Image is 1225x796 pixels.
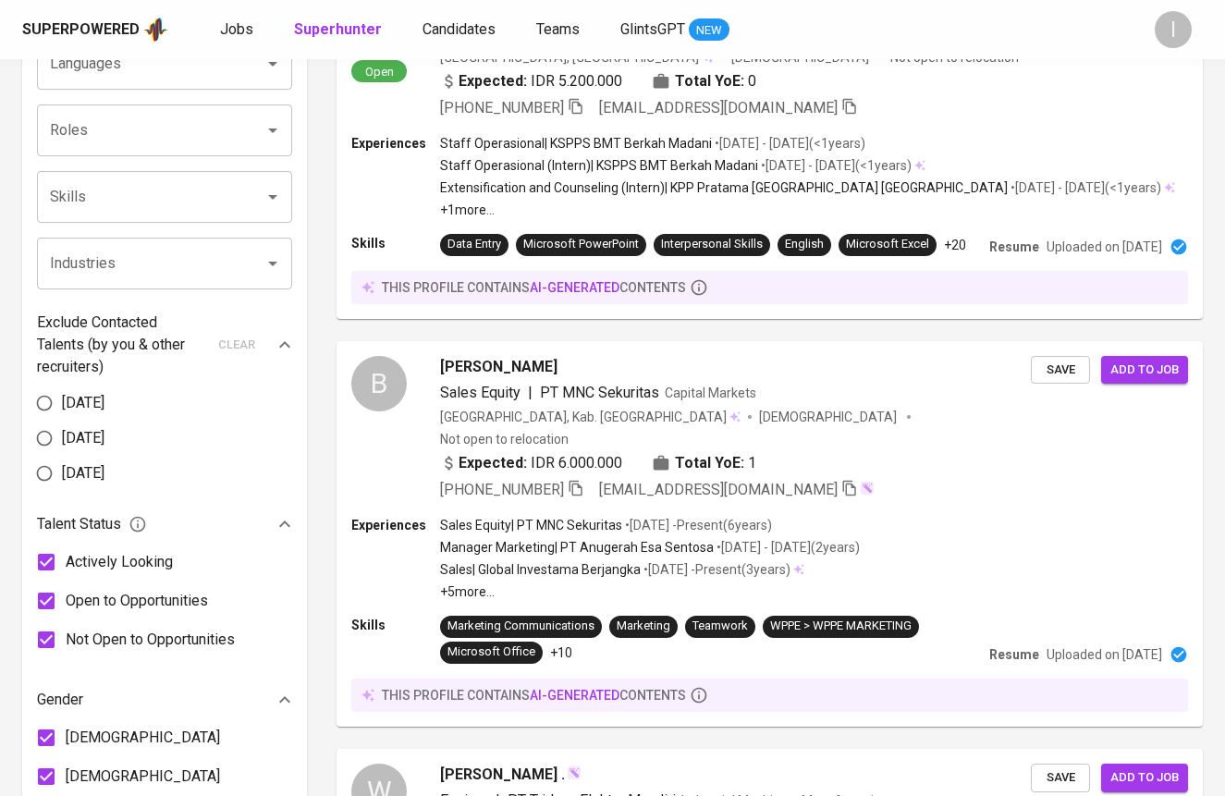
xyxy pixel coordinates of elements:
[459,70,527,92] b: Expected:
[440,516,622,534] p: Sales Equity | PT MNC Sekuritas
[382,686,686,704] p: this profile contains contents
[220,18,257,42] a: Jobs
[62,392,104,414] span: [DATE]
[382,278,686,297] p: this profile contains contents
[66,551,173,573] span: Actively Looking
[260,117,286,143] button: Open
[423,20,496,38] span: Candidates
[1047,645,1162,664] p: Uploaded on [DATE]
[440,178,1008,197] p: Extensification and Counseling (Intern) | KPP Pratama [GEOGRAPHIC_DATA] [GEOGRAPHIC_DATA]
[1110,360,1179,381] span: Add to job
[447,236,501,253] div: Data Entry
[860,481,875,496] img: magic_wand.svg
[358,64,401,80] span: Open
[440,201,1175,219] p: +1 more ...
[617,618,670,635] div: Marketing
[1031,356,1090,385] button: Save
[440,538,714,557] p: Manager Marketing | PT Anugerah Esa Sentosa
[665,386,756,400] span: Capital Markets
[641,560,790,579] p: • [DATE] - Present ( 3 years )
[1155,11,1192,48] div: I
[351,356,407,411] div: B
[622,516,772,534] p: • [DATE] - Present ( 6 years )
[440,430,569,448] p: Not open to relocation
[337,341,1203,727] a: B[PERSON_NAME]Sales Equity|PT MNC SekuritasCapital Markets[GEOGRAPHIC_DATA], Kab. [GEOGRAPHIC_DAT...
[440,384,521,401] span: Sales Equity
[66,590,208,612] span: Open to Opportunities
[785,236,824,253] div: English
[440,134,712,153] p: Staff Operasional | KSPPS BMT Berkah Madani
[440,356,557,378] span: [PERSON_NAME]
[440,560,641,579] p: Sales | Global Investama Berjangka
[1110,767,1179,789] span: Add to job
[758,156,912,175] p: • [DATE] - [DATE] ( <1 years )
[675,70,744,92] b: Total YoE:
[989,645,1039,664] p: Resume
[294,20,382,38] b: Superhunter
[540,384,659,401] span: PT MNC Sekuritas
[1101,764,1188,792] button: Add to job
[1101,356,1188,385] button: Add to job
[260,51,286,77] button: Open
[440,99,564,116] span: [PHONE_NUMBER]
[944,236,966,254] p: +20
[260,251,286,276] button: Open
[22,16,168,43] a: Superpoweredapp logo
[692,618,748,635] div: Teamwork
[599,481,838,498] span: [EMAIL_ADDRESS][DOMAIN_NAME]
[846,236,929,253] div: Microsoft Excel
[37,506,292,543] div: Talent Status
[528,382,533,404] span: |
[620,20,685,38] span: GlintsGPT
[1031,764,1090,792] button: Save
[440,452,622,474] div: IDR 6.000.000
[440,582,860,601] p: +5 more ...
[37,689,83,711] p: Gender
[37,312,207,378] p: Exclude Contacted Talents (by you & other recruiters)
[143,16,168,43] img: app logo
[440,408,741,426] div: [GEOGRAPHIC_DATA], Kab. [GEOGRAPHIC_DATA]
[1040,360,1081,381] span: Save
[351,234,440,252] p: Skills
[567,765,582,780] img: magic_wand.svg
[62,427,104,449] span: [DATE]
[770,618,912,635] div: WPPE > WPPE MARKETING
[550,643,572,662] p: +10
[675,452,744,474] b: Total YoE:
[989,238,1039,256] p: Resume
[759,408,900,426] span: [DEMOGRAPHIC_DATA]
[748,452,756,474] span: 1
[440,70,622,92] div: IDR 5.200.000
[1047,238,1162,256] p: Uploaded on [DATE]
[220,20,253,38] span: Jobs
[714,538,860,557] p: • [DATE] - [DATE] ( 2 years )
[530,688,619,703] span: AI-generated
[66,629,235,651] span: Not Open to Opportunities
[748,70,756,92] span: 0
[530,280,619,295] span: AI-generated
[440,156,758,175] p: Staff Operasional (Intern) | KSPPS BMT Berkah Madani
[459,452,527,474] b: Expected:
[620,18,729,42] a: GlintsGPT NEW
[440,764,565,786] span: [PERSON_NAME] .
[536,20,580,38] span: Teams
[599,99,838,116] span: [EMAIL_ADDRESS][DOMAIN_NAME]
[351,616,440,634] p: Skills
[22,19,140,41] div: Superpowered
[1008,178,1161,197] p: • [DATE] - [DATE] ( <1 years )
[661,236,763,253] div: Interpersonal Skills
[37,513,147,535] span: Talent Status
[66,727,220,749] span: [DEMOGRAPHIC_DATA]
[536,18,583,42] a: Teams
[37,312,292,378] div: Exclude Contacted Talents (by you & other recruiters)clear
[423,18,499,42] a: Candidates
[689,21,729,40] span: NEW
[351,516,440,534] p: Experiences
[1040,767,1081,789] span: Save
[260,184,286,210] button: Open
[523,236,639,253] div: Microsoft PowerPoint
[62,462,104,484] span: [DATE]
[66,765,220,788] span: [DEMOGRAPHIC_DATA]
[712,134,865,153] p: • [DATE] - [DATE] ( <1 years )
[447,643,535,661] div: Microsoft Office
